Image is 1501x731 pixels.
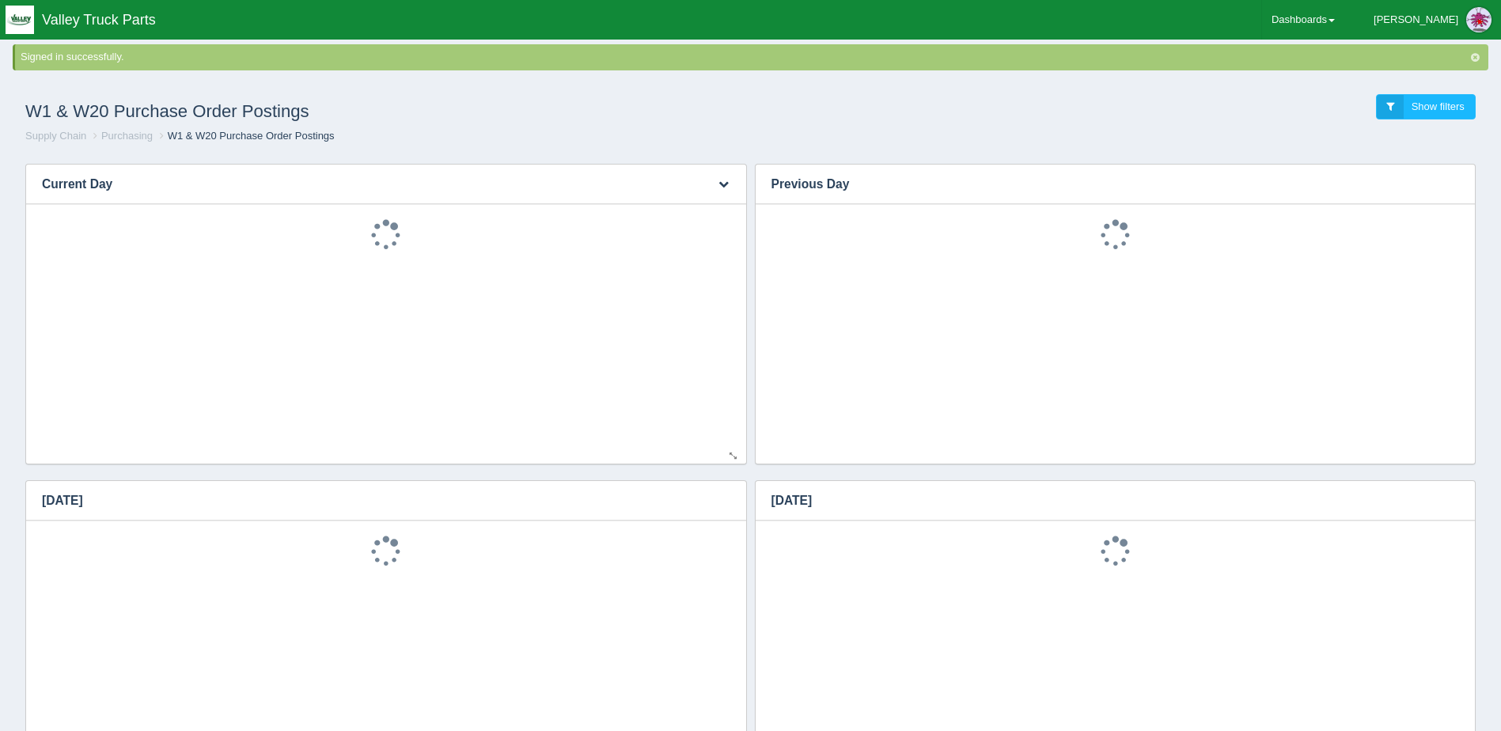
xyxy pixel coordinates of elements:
[756,481,1452,521] h3: [DATE]
[1412,100,1465,112] span: Show filters
[1374,4,1458,36] div: [PERSON_NAME]
[26,165,698,204] h3: Current Day
[42,12,156,28] span: Valley Truck Parts
[101,130,153,142] a: Purchasing
[156,129,335,144] li: W1 & W20 Purchase Order Postings
[756,165,1452,204] h3: Previous Day
[25,130,86,142] a: Supply Chain
[26,481,722,521] h3: [DATE]
[6,6,34,34] img: q1blfpkbivjhsugxdrfq.png
[21,50,1485,65] div: Signed in successfully.
[1466,7,1492,32] img: Profile Picture
[1376,94,1476,120] a: Show filters
[25,94,751,129] h1: W1 & W20 Purchase Order Postings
